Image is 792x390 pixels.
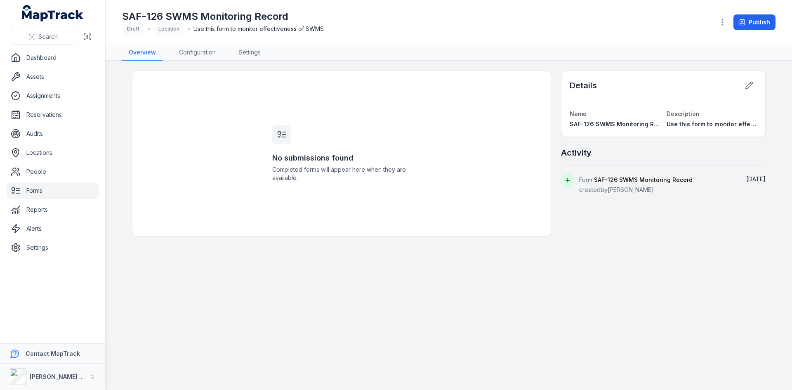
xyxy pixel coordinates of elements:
[7,163,99,180] a: People
[272,165,411,182] span: Completed forms will appear here when they are available.
[7,125,99,142] a: Audits
[22,5,84,21] a: MapTrack
[10,29,76,45] button: Search
[232,45,267,61] a: Settings
[7,69,99,85] a: Assets
[7,182,99,199] a: Forms
[30,373,97,380] strong: [PERSON_NAME] Group
[733,14,775,30] button: Publish
[570,80,597,91] h2: Details
[746,175,766,182] span: [DATE]
[7,220,99,237] a: Alerts
[561,147,592,158] h2: Activity
[38,33,58,41] span: Search
[272,152,411,164] h3: No submissions found
[7,106,99,123] a: Reservations
[122,23,144,35] div: Draft
[7,239,99,256] a: Settings
[7,50,99,66] a: Dashboard
[667,110,700,117] span: Description
[122,45,163,61] a: Overview
[746,175,766,182] time: 9/11/2025, 11:19:56 AM
[7,144,99,161] a: Locations
[570,121,671,128] span: SAF-126 SWMS Monitoring Record
[7,87,99,104] a: Assignments
[172,45,222,61] a: Configuration
[579,176,693,193] span: Form created by [PERSON_NAME]
[26,350,80,357] strong: Contact MapTrack
[594,176,693,183] span: SAF-126 SWMS Monitoring Record
[570,110,587,117] span: Name
[193,25,324,33] span: Use this form to monitor effectiveness of SWMS
[122,10,324,23] h1: SAF-126 SWMS Monitoring Record
[153,23,184,35] div: Location
[7,201,99,218] a: Reports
